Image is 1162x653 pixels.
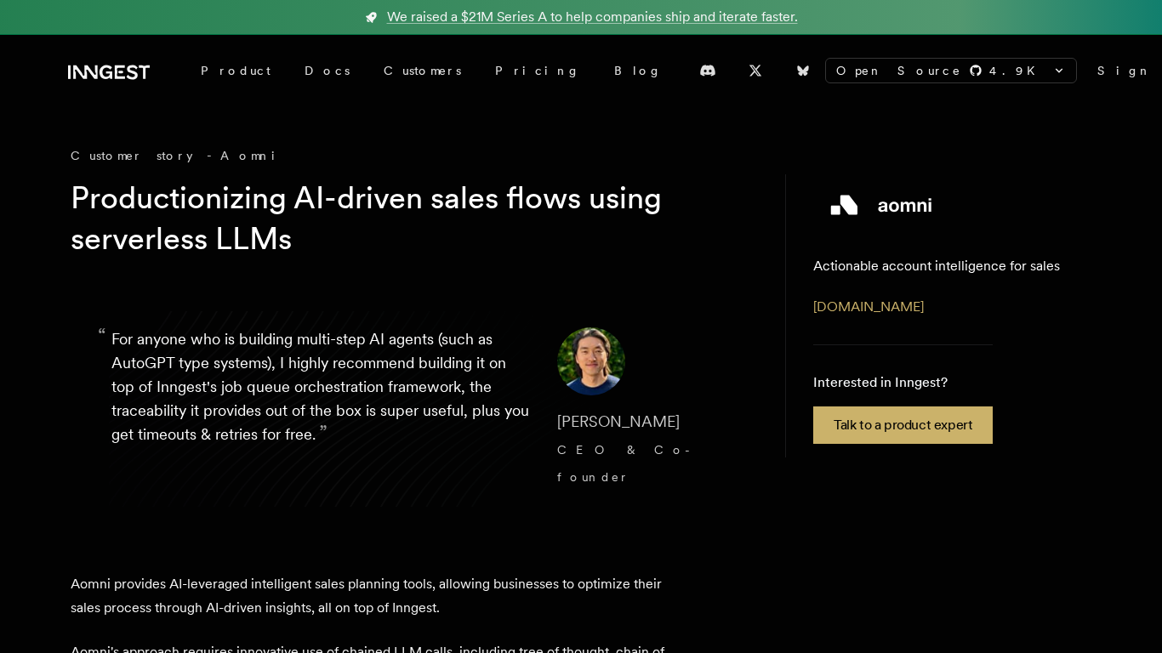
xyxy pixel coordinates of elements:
[836,62,962,79] span: Open Source
[288,55,367,86] a: Docs
[813,372,993,393] p: Interested in Inngest?
[597,55,679,86] a: Blog
[989,62,1045,79] span: 4.9 K
[71,572,666,620] p: Aomni provides AI-leveraged intelligent sales planning tools, allowing businesses to optimize the...
[689,57,726,84] a: Discord
[71,178,724,259] h1: Productionizing AI-driven sales flows using serverless LLMs
[737,57,774,84] a: X
[71,147,751,164] div: Customer story - Aomni
[184,55,288,86] div: Product
[98,331,106,341] span: “
[813,188,949,222] img: Aomni's logo
[784,57,822,84] a: Bluesky
[111,327,530,491] p: For anyone who is building multi-step AI agents (such as AutoGPT type systems), I highly recommen...
[319,420,328,445] span: ”
[557,443,698,484] span: CEO & Co-founder
[367,55,478,86] a: Customers
[387,7,798,27] span: We raised a $21M Series A to help companies ship and iterate faster.
[813,298,924,315] a: [DOMAIN_NAME]
[813,406,993,444] a: Talk to a product expert
[557,327,625,395] img: Image of David Zhang
[813,256,1060,276] p: Actionable account intelligence for sales
[478,55,597,86] a: Pricing
[557,412,680,430] span: [PERSON_NAME]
